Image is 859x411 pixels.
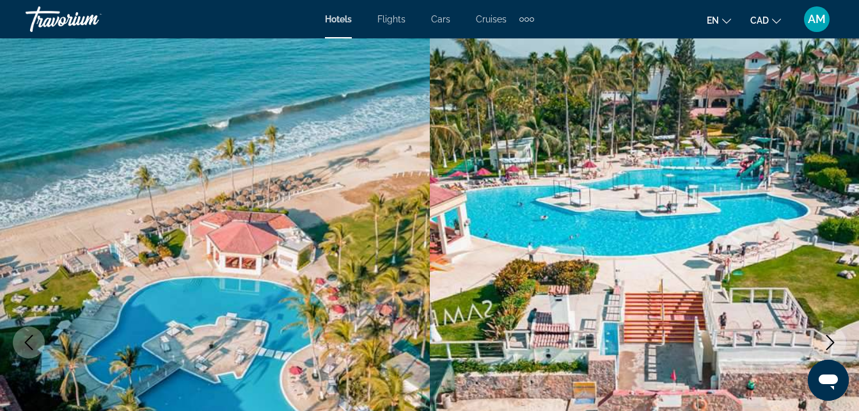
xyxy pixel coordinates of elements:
[325,14,352,24] a: Hotels
[707,15,719,26] span: en
[814,326,846,359] button: Next image
[377,14,406,24] a: Flights
[800,6,833,33] button: User Menu
[707,11,731,29] button: Change language
[808,360,849,401] iframe: Button to launch messaging window
[26,3,154,36] a: Travorium
[808,13,826,26] span: AM
[431,14,450,24] a: Cars
[13,326,45,359] button: Previous image
[476,14,507,24] a: Cruises
[750,11,781,29] button: Change currency
[750,15,769,26] span: CAD
[519,9,534,29] button: Extra navigation items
